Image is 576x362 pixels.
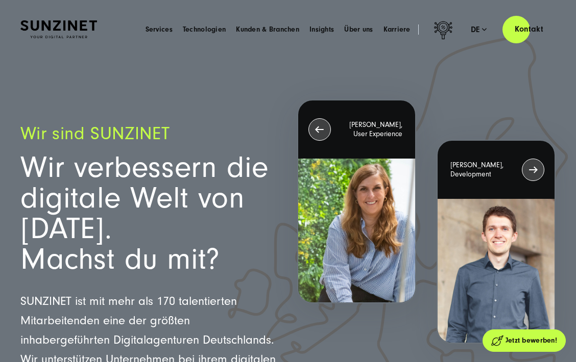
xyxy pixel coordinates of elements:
h1: Wir verbessern die digitale Welt von [DATE]. Machst du mit? [20,152,279,275]
img: SUNZINET Full Service Digital Agentur [20,20,97,38]
a: Services [146,24,173,35]
div: de [471,24,487,35]
a: Kontakt [502,15,556,44]
div: [PERSON_NAME], User Experience [298,100,415,159]
a: Jetzt bewerben! [483,329,566,352]
span: Wir sind SUNZINET [20,123,170,144]
a: Karriere [383,24,411,35]
a: Über uns [344,24,373,35]
img: christopher_1300x1300_grau [438,199,555,342]
img: SandraL_1300x1300-1 [298,159,415,302]
a: Insights [309,24,334,35]
button: [PERSON_NAME], Development christopher_1300x1300_grau [437,140,556,343]
a: Kunden & Branchen [236,24,299,35]
button: [PERSON_NAME], User Experience SandraL_1300x1300-1 [297,99,416,303]
a: Technologien [183,24,226,35]
p: [PERSON_NAME], Development [450,161,516,179]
